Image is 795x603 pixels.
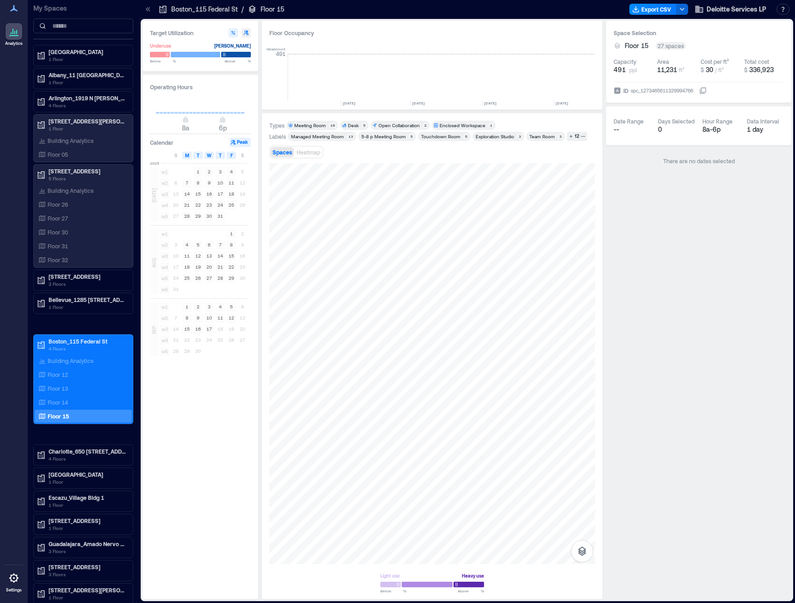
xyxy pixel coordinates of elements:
[269,122,285,129] div: Types
[195,191,201,197] text: 15
[380,588,406,594] span: Below %
[715,67,724,73] span: / ft²
[49,586,126,594] p: [STREET_ADDRESS][PERSON_NAME]
[217,275,223,281] text: 28
[567,132,587,141] button: 12
[5,41,23,46] p: Analytics
[230,169,233,174] text: 4
[206,326,212,332] text: 17
[49,471,126,478] p: [GEOGRAPHIC_DATA]
[208,169,211,174] text: 2
[195,202,201,208] text: 22
[206,191,212,197] text: 16
[261,5,284,14] p: Floor 15
[658,117,695,125] div: Days Selected
[48,201,68,208] p: Floor 26
[629,66,637,74] span: ppl
[657,58,669,65] div: Area
[49,594,126,601] p: 1 Floor
[556,101,568,105] text: [DATE]
[291,133,344,140] div: Managed Meeting Room
[347,134,354,139] div: 13
[160,285,169,294] span: w6
[207,152,211,159] span: W
[412,101,425,105] text: [DATE]
[49,448,126,455] p: Charlotte_650 [STREET_ADDRESS][PERSON_NAME]
[409,134,414,139] div: 5
[208,304,211,309] text: 3
[747,117,779,125] div: Data Interval
[184,253,190,258] text: 11
[49,167,126,175] p: [STREET_ADDRESS]
[614,65,626,74] span: 491
[658,125,695,134] div: 0
[217,202,223,208] text: 24
[160,302,169,312] span: w1
[217,180,223,185] text: 10
[656,42,686,49] div: 27 spaces
[49,517,126,524] p: [STREET_ADDRESS]
[49,338,126,345] p: Boston_115 Federal St
[219,152,222,159] span: T
[657,66,677,74] span: 11,231
[463,134,469,139] div: 5
[269,133,286,140] div: Labels
[49,296,126,303] p: Bellevue_1285 [STREET_ADDRESS]
[197,152,199,159] span: T
[49,455,126,462] p: 4 Floors
[160,201,169,210] span: w4
[49,501,126,509] p: 1 Floor
[49,303,126,311] p: 1 Floor
[242,5,244,14] p: /
[476,133,514,140] div: Exploration Studio
[182,124,189,132] span: 8a
[241,152,244,159] span: S
[49,55,126,63] p: 1 Floor
[217,253,223,258] text: 14
[184,213,190,219] text: 28
[208,180,211,185] text: 9
[184,264,190,270] text: 18
[229,180,234,185] text: 11
[217,191,223,197] text: 17
[229,264,234,270] text: 22
[206,315,212,320] text: 10
[49,175,126,182] p: 5 Floors
[48,228,68,236] p: Floor 30
[48,137,93,144] p: Building Analytics
[206,253,212,258] text: 13
[380,571,400,580] div: Light use
[160,325,169,334] span: w3
[160,314,169,323] span: w2
[2,20,25,49] a: Analytics
[219,304,222,309] text: 4
[421,133,460,140] div: Touchdown Room
[49,273,126,280] p: [STREET_ADDRESS]
[185,152,189,159] span: M
[558,134,563,139] div: 3
[49,48,126,55] p: [GEOGRAPHIC_DATA]
[625,41,648,50] span: Floor 15
[48,412,69,420] p: Floor 15
[49,71,126,79] p: Albany_11 [GEOGRAPHIC_DATA][PERSON_NAME]
[614,28,784,37] h3: Space Selection
[49,79,126,86] p: 1 Floor
[701,58,729,65] div: Cost per ft²
[160,240,169,250] span: w2
[630,86,694,95] div: spc_1273465611329994766
[229,202,234,208] text: 25
[702,117,733,125] div: Hour Range
[462,571,484,580] div: Heavy use
[195,326,201,332] text: 16
[707,5,766,14] span: Deloitte Services LP
[217,264,223,270] text: 21
[197,315,199,320] text: 9
[48,242,68,250] p: Floor 31
[49,524,126,532] p: 1 Floor
[206,264,212,270] text: 20
[49,540,126,548] p: Guadalajara_Amado Nervo #2200
[379,122,420,129] div: Open Collaboration
[208,242,211,247] text: 6
[160,274,169,283] span: w5
[195,253,201,258] text: 12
